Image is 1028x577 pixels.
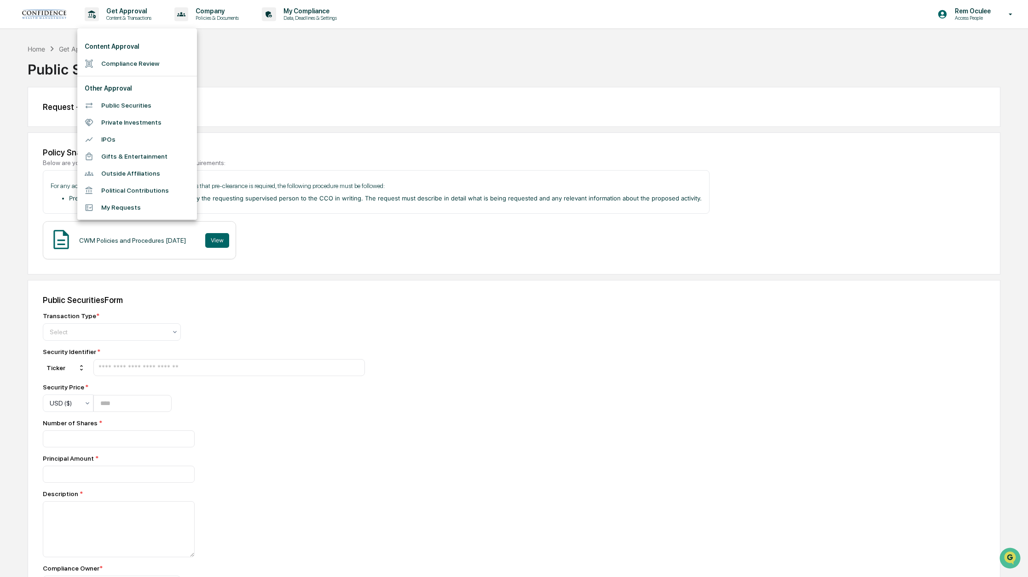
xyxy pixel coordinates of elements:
[77,38,197,55] li: Content Approval
[65,155,111,163] a: Powered byPylon
[18,133,58,143] span: Data Lookup
[77,114,197,131] li: Private Investments
[6,130,62,146] a: 🔎Data Lookup
[63,112,118,129] a: 🗄️Attestations
[9,70,26,87] img: 1746055101610-c473b297-6a78-478c-a979-82029cc54cd1
[6,112,63,129] a: 🖐️Preclearance
[9,134,17,142] div: 🔎
[77,165,197,182] li: Outside Affiliations
[77,199,197,216] li: My Requests
[156,73,167,84] button: Start new chat
[9,19,167,34] p: How can we help?
[76,116,114,125] span: Attestations
[31,80,116,87] div: We're available if you need us!
[77,131,197,148] li: IPOs
[77,80,197,97] li: Other Approval
[31,70,151,80] div: Start new chat
[77,182,197,199] li: Political Contributions
[999,547,1023,571] iframe: Open customer support
[9,117,17,124] div: 🖐️
[18,116,59,125] span: Preclearance
[77,55,197,72] li: Compliance Review
[77,148,197,165] li: Gifts & Entertainment
[77,97,197,114] li: Public Securities
[67,117,74,124] div: 🗄️
[92,156,111,163] span: Pylon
